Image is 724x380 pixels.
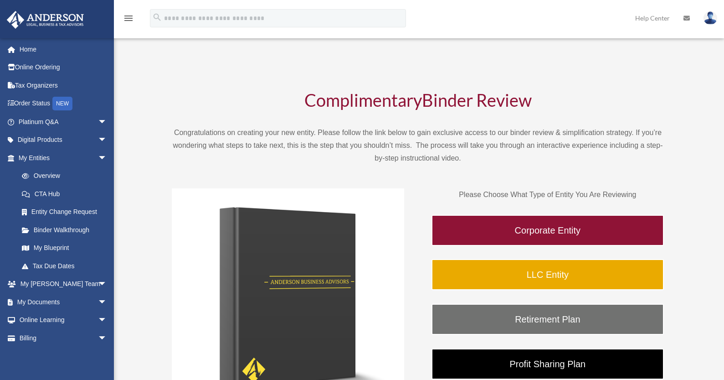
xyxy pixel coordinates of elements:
[6,94,121,113] a: Order StatusNEW
[431,304,664,335] a: Retirement Plan
[6,76,121,94] a: Tax Organizers
[4,11,87,29] img: Anderson Advisors Platinum Portal
[431,215,664,246] a: Corporate Entity
[6,149,121,167] a: My Entitiesarrow_drop_down
[98,149,116,167] span: arrow_drop_down
[13,185,121,203] a: CTA Hub
[98,311,116,330] span: arrow_drop_down
[98,113,116,131] span: arrow_drop_down
[172,126,664,165] p: Congratulations on creating your new entity. Please follow the link below to gain exclusive acces...
[6,311,121,329] a: Online Learningarrow_drop_down
[6,58,121,77] a: Online Ordering
[123,16,134,24] a: menu
[6,347,121,365] a: Events Calendar
[98,329,116,348] span: arrow_drop_down
[98,131,116,150] span: arrow_drop_down
[431,188,664,201] p: Please Choose What Type of Entity You Are Reviewing
[6,40,121,58] a: Home
[6,293,121,311] a: My Documentsarrow_drop_down
[13,203,121,221] a: Entity Change Request
[98,275,116,294] span: arrow_drop_down
[703,11,717,25] img: User Pic
[13,239,121,257] a: My Blueprint
[6,113,121,131] a: Platinum Q&Aarrow_drop_down
[52,97,72,110] div: NEW
[431,259,664,290] a: LLC Entity
[304,89,422,110] span: Complimentary
[13,167,121,185] a: Overview
[98,293,116,312] span: arrow_drop_down
[13,221,116,239] a: Binder Walkthrough
[6,275,121,293] a: My [PERSON_NAME] Teamarrow_drop_down
[6,329,121,347] a: Billingarrow_drop_down
[422,89,532,110] span: Binder Review
[6,131,121,149] a: Digital Productsarrow_drop_down
[13,257,121,275] a: Tax Due Dates
[152,12,162,22] i: search
[123,13,134,24] i: menu
[431,349,664,380] a: Profit Sharing Plan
